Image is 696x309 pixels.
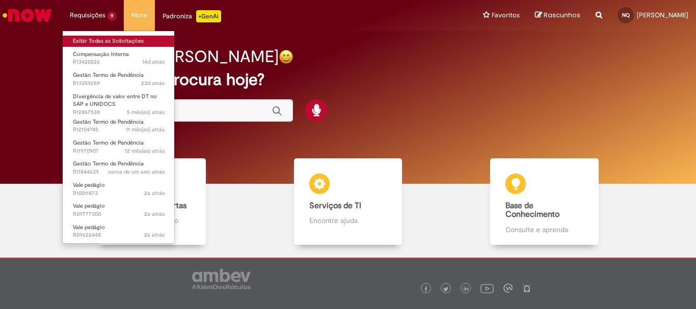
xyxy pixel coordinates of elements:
span: Vale pedágio [73,223,105,231]
span: Favoritos [492,10,520,20]
b: Serviços de TI [309,201,361,211]
h2: Boa tarde, [PERSON_NAME] [72,48,279,66]
ul: Requisições [62,31,175,244]
span: 14d atrás [142,58,165,66]
p: Consulte e aprenda [505,224,583,235]
span: Compensação Interna [73,50,129,58]
img: logo_footer_linkedin.png [464,286,469,292]
time: 06/08/2025 11:56:13 [141,79,165,87]
span: 5 mês(es) atrás [127,108,165,116]
span: Gestão Termo de Pendência [73,71,144,79]
a: Aberto R11970907 : Gestão Termo de Pendência [63,137,175,156]
span: Requisições [70,10,105,20]
span: R11970907 [73,147,165,155]
span: 2a atrás [144,210,165,218]
span: R12857538 [73,108,165,117]
a: Aberto R12104745 : Gestão Termo de Pendência [63,117,175,135]
span: Gestão Termo de Pendência [73,139,144,147]
p: Encontre ajuda [309,215,387,226]
time: 26/03/2025 21:43:40 [127,108,165,116]
a: Aberto R09777300 : Vale pedágio [63,201,175,219]
span: R12104745 [73,126,165,134]
span: R09777300 [73,210,165,218]
div: Padroniza [163,10,221,22]
span: 11 mês(es) atrás [126,126,165,133]
span: Vale pedágio [73,181,105,189]
span: NQ [622,12,630,18]
span: R11844639 [73,168,165,176]
h2: O que você procura hoje? [72,71,624,89]
time: 07/06/2023 13:55:25 [144,189,165,197]
time: 08/10/2024 12:10:12 [126,126,165,133]
img: logo_footer_youtube.png [480,282,494,295]
a: Rascunhos [535,11,580,20]
span: 12 mês(es) atrás [125,147,165,155]
span: R13359289 [73,79,165,88]
img: logo_footer_twitter.png [443,287,448,292]
span: Rascunhos [544,10,580,20]
a: Aberto R13420226 : Compensação Interna [63,49,175,68]
a: Base de Conhecimento Consulte e aprenda [446,158,643,245]
span: Divergência de valor entre DT no SAP e UNIDOCS [73,93,157,108]
a: Catálogo de Ofertas Abra uma solicitação [53,158,250,245]
a: Exibir Todas as Solicitações [63,36,175,47]
span: R13420226 [73,58,165,66]
a: Aberto R10011873 : Vale pedágio [63,180,175,199]
time: 08/03/2023 15:04:32 [144,231,165,239]
time: 15/08/2025 11:10:06 [142,58,165,66]
span: More [131,10,147,20]
span: R09626448 [73,231,165,239]
img: happy-face.png [279,49,293,64]
a: Aberto R09626448 : Vale pedágio [63,222,175,241]
time: 11/04/2023 15:06:47 [144,210,165,218]
img: logo_footer_workplace.png [503,284,513,293]
a: Aberto R12857538 : Divergência de valor entre DT no SAP e UNIDOCS [63,91,175,113]
span: Vale pedágio [73,202,105,210]
b: Base de Conhecimento [505,201,559,220]
span: 23d atrás [141,79,165,87]
img: logo_footer_ambev_rotulo_gray.png [192,269,251,289]
time: 07/08/2024 15:47:38 [108,168,165,176]
span: 2a atrás [144,231,165,239]
img: logo_footer_naosei.png [522,284,531,293]
a: Aberto R13359289 : Gestão Termo de Pendência [63,70,175,89]
time: 06/09/2024 12:08:09 [125,147,165,155]
span: Gestão Termo de Pendência [73,118,144,126]
a: Serviços de TI Encontre ajuda [250,158,446,245]
span: 2a atrás [144,189,165,197]
span: [PERSON_NAME] [637,11,688,19]
span: R10011873 [73,189,165,198]
a: Aberto R11844639 : Gestão Termo de Pendência [63,158,175,177]
span: Gestão Termo de Pendência [73,160,144,167]
p: +GenAi [196,10,221,22]
span: cerca de um ano atrás [108,168,165,176]
span: 9 [108,12,116,20]
img: logo_footer_facebook.png [423,287,429,292]
img: ServiceNow [1,5,53,25]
